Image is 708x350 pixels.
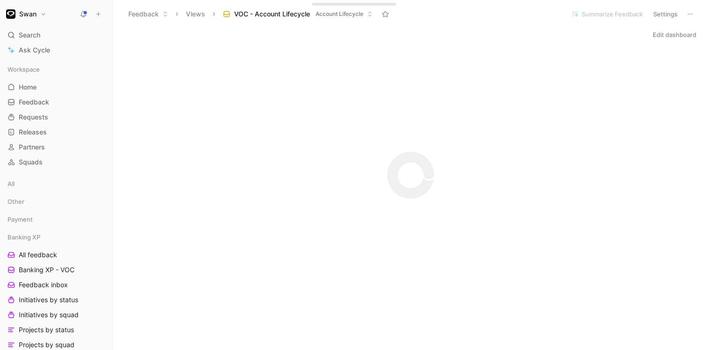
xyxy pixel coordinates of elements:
span: Home [19,82,37,92]
span: All [7,179,15,188]
a: Home [4,80,109,94]
a: Initiatives by squad [4,308,109,322]
div: Search [4,28,109,42]
div: Payment [4,212,109,226]
button: VOC - Account LifecycleAccount Lifecycle [219,7,377,21]
a: All feedback [4,248,109,262]
div: All [4,177,109,191]
span: Banking XP [7,232,40,242]
span: Other [7,197,24,206]
div: Workspace [4,62,109,76]
span: Search [19,30,40,41]
span: Workspace [7,65,40,74]
a: Projects by status [4,323,109,337]
span: Feedback inbox [19,280,68,290]
div: Other [4,194,109,209]
a: Feedback inbox [4,278,109,292]
a: Squads [4,155,109,169]
span: Initiatives by squad [19,310,79,320]
span: Banking XP - VOC [19,265,74,275]
a: Banking XP - VOC [4,263,109,277]
button: Summarize Feedback [567,7,647,21]
button: Edit dashboard [649,28,701,41]
div: Banking XP [4,230,109,244]
h1: Swan [19,10,37,18]
span: Ask Cycle [19,45,50,56]
img: Swan [6,9,15,19]
div: Payment [4,212,109,229]
span: Initiatives by status [19,295,78,305]
button: SwanSwan [4,7,49,21]
span: Account Lifecycle [316,9,363,19]
a: Requests [4,110,109,124]
span: Projects by squad [19,340,74,350]
span: Partners [19,142,45,152]
a: Feedback [4,95,109,109]
div: Other [4,194,109,211]
span: Feedback [19,97,49,107]
a: Ask Cycle [4,43,109,57]
span: Squads [19,157,43,167]
span: VOC - Account Lifecycle [234,9,310,19]
span: Requests [19,112,48,122]
button: Views [182,7,209,21]
span: Payment [7,215,33,224]
span: Releases [19,127,47,137]
a: Releases [4,125,109,139]
button: Settings [649,7,682,21]
button: Feedback [124,7,172,21]
a: Initiatives by status [4,293,109,307]
a: Partners [4,140,109,154]
span: Projects by status [19,325,74,335]
span: All feedback [19,250,57,260]
div: All [4,177,109,194]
